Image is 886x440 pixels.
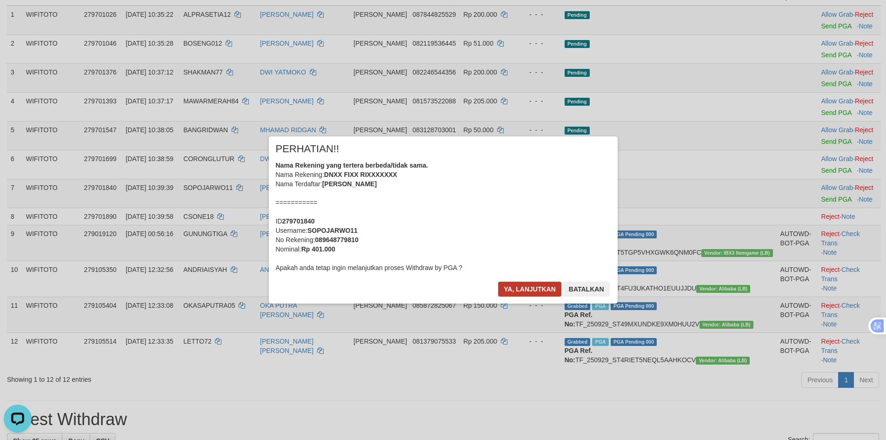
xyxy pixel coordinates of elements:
[322,180,377,188] b: [PERSON_NAME]
[307,227,358,234] b: SOPOJARWO11
[301,245,335,253] b: Rp 401.000
[324,171,397,178] b: DNXX FIXX RIXXXXXXX
[315,236,358,244] b: 089648779810
[276,144,340,154] span: PERHATIAN!!
[4,4,32,32] button: Open LiveChat chat widget
[276,161,611,272] div: Nama Rekening: Nama Terdaftar: =========== ID Username: No Rekening: Nominal: Apakah anda tetap i...
[563,282,610,297] button: Batalkan
[276,162,428,169] b: Nama Rekening yang tertera berbeda/tidak sama.
[498,282,561,297] button: Ya, lanjutkan
[282,217,315,225] b: 279701840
